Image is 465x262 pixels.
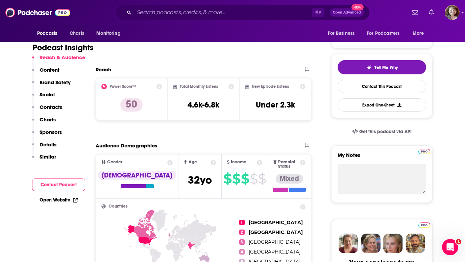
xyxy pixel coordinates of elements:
[330,8,364,17] button: Open AdvancedNew
[32,178,85,191] button: Contact Podcast
[456,239,461,244] span: 1
[409,7,421,18] a: Show notifications dropdown
[189,160,197,164] span: Age
[338,152,426,164] label: My Notes
[351,4,364,10] span: New
[5,6,70,19] img: Podchaser - Follow, Share and Rate Podcasts
[32,141,56,154] button: Details
[40,104,62,110] p: Contacts
[120,98,143,112] p: 50
[32,27,66,40] button: open menu
[32,129,62,141] button: Sponsors
[188,173,212,187] span: 32 yo
[250,173,258,184] span: $
[406,234,425,253] img: Jon Profile
[408,27,433,40] button: open menu
[418,221,430,228] a: Pro website
[40,141,56,148] p: Details
[258,173,266,184] span: $
[239,220,245,225] span: 1
[338,80,426,93] a: Contact This Podcast
[442,239,458,255] iframe: Intercom live chat
[108,204,128,209] span: Countries
[338,60,426,74] button: tell me why sparkleTell Me Why
[231,160,246,164] span: Income
[40,116,56,123] p: Charts
[361,234,381,253] img: Barbara Profile
[256,100,295,110] h3: Under 2.3k
[249,249,300,255] span: [GEOGRAPHIC_DATA]
[107,160,122,164] span: Gender
[252,84,289,89] h2: New Episode Listens
[40,79,71,86] p: Brand Safety
[323,27,363,40] button: open menu
[445,5,460,20] img: User Profile
[241,173,249,184] span: $
[445,5,460,20] button: Show profile menu
[37,29,57,38] span: Podcasts
[70,29,84,38] span: Charts
[445,5,460,20] span: Logged in as ronnie54400
[134,7,312,18] input: Search podcasts, credits, & more...
[418,149,430,154] img: Podchaser Pro
[32,153,56,166] button: Similar
[32,116,56,129] button: Charts
[96,142,157,149] h2: Audience Demographics
[333,11,361,14] span: Open Advanced
[32,67,59,79] button: Content
[116,5,370,20] div: Search podcasts, credits, & more...
[328,29,354,38] span: For Business
[413,29,424,38] span: More
[239,230,245,235] span: 2
[363,27,409,40] button: open menu
[32,104,62,116] button: Contacts
[32,43,94,53] h1: Podcast Insights
[374,65,398,70] span: Tell Me Why
[40,153,56,160] p: Similar
[40,129,62,135] p: Sponsors
[32,54,85,67] button: Reach & Audience
[32,79,71,92] button: Brand Safety
[32,91,55,104] button: Social
[347,123,417,140] a: Get this podcast via API
[92,27,129,40] button: open menu
[418,148,430,154] a: Pro website
[339,234,358,253] img: Sydney Profile
[249,219,303,225] span: [GEOGRAPHIC_DATA]
[40,91,55,98] p: Social
[278,160,299,169] span: Parental Status
[359,129,412,135] span: Get this podcast via API
[40,54,85,61] p: Reach & Audience
[383,234,403,253] img: Jules Profile
[426,7,437,18] a: Show notifications dropdown
[180,84,218,89] h2: Total Monthly Listens
[249,229,303,235] span: [GEOGRAPHIC_DATA]
[249,239,300,245] span: [GEOGRAPHIC_DATA]
[40,197,78,203] a: Open Website
[188,100,219,110] h3: 4.6k-6.8k
[96,29,120,38] span: Monitoring
[96,66,111,73] h2: Reach
[232,173,240,184] span: $
[109,84,136,89] h2: Power Score™
[65,27,88,40] a: Charts
[366,65,372,70] img: tell me why sparkle
[40,67,59,73] p: Content
[239,239,245,245] span: 3
[418,222,430,228] img: Podchaser Pro
[367,29,399,38] span: For Podcasters
[98,171,176,180] div: [DEMOGRAPHIC_DATA]
[312,8,324,17] span: ⌘ K
[276,174,303,184] div: Mixed
[223,173,231,184] span: $
[338,98,426,112] button: Export One-Sheet
[239,249,245,255] span: 4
